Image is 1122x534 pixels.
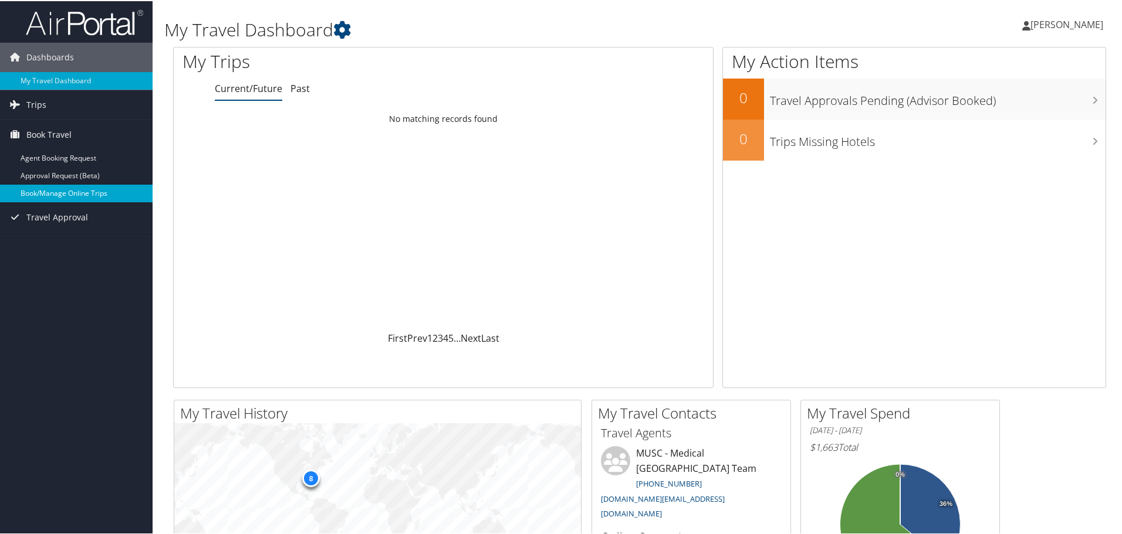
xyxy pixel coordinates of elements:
[174,107,713,128] td: No matching records found
[448,331,454,343] a: 5
[26,42,74,71] span: Dashboards
[723,48,1106,73] h1: My Action Items
[723,87,764,107] h2: 0
[895,470,905,477] tspan: 0%
[807,402,999,422] h2: My Travel Spend
[215,81,282,94] a: Current/Future
[810,424,991,435] h6: [DATE] - [DATE]
[26,8,143,35] img: airportal-logo.png
[1030,17,1103,30] span: [PERSON_NAME]
[1022,6,1115,41] a: [PERSON_NAME]
[481,331,499,343] a: Last
[443,331,448,343] a: 4
[723,77,1106,118] a: 0Travel Approvals Pending (Advisor Booked)
[770,127,1106,149] h3: Trips Missing Hotels
[723,128,764,148] h2: 0
[26,202,88,231] span: Travel Approval
[183,48,479,73] h1: My Trips
[432,331,438,343] a: 2
[388,331,407,343] a: First
[810,440,838,453] span: $1,663
[723,118,1106,159] a: 0Trips Missing Hotels
[939,499,952,506] tspan: 36%
[290,81,310,94] a: Past
[302,468,320,486] div: 8
[438,331,443,343] a: 3
[180,402,581,422] h2: My Travel History
[461,331,481,343] a: Next
[454,331,461,343] span: …
[598,402,790,422] h2: My Travel Contacts
[26,119,72,148] span: Book Travel
[636,477,702,488] a: [PHONE_NUMBER]
[601,424,782,440] h3: Travel Agents
[164,16,798,41] h1: My Travel Dashboard
[595,445,788,523] li: MUSC - Medical [GEOGRAPHIC_DATA] Team
[601,492,725,518] a: [DOMAIN_NAME][EMAIL_ADDRESS][DOMAIN_NAME]
[407,331,427,343] a: Prev
[26,89,46,118] span: Trips
[427,331,432,343] a: 1
[770,86,1106,108] h3: Travel Approvals Pending (Advisor Booked)
[810,440,991,453] h6: Total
